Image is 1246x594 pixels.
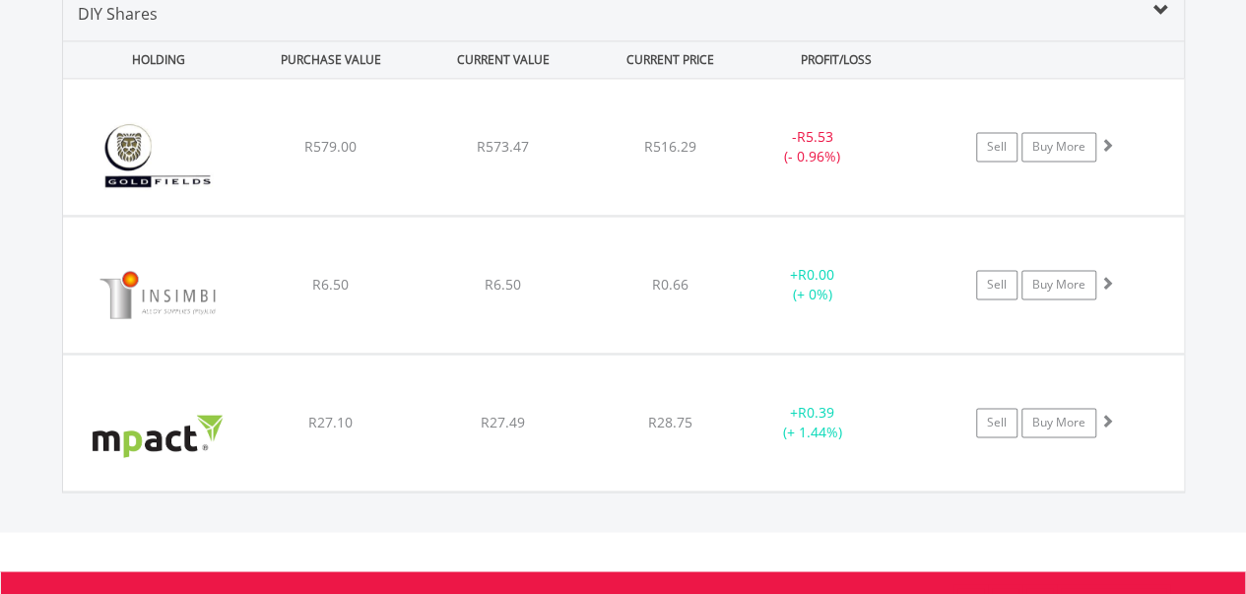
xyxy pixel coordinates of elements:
span: R5.53 [797,127,833,146]
span: R27.10 [308,413,353,431]
img: EQU.ZA.GFI.png [73,103,242,210]
span: R0.39 [798,403,834,422]
div: - (- 0.96%) [739,127,887,166]
div: CURRENT VALUE [420,41,588,78]
div: CURRENT PRICE [591,41,748,78]
div: + (+ 1.44%) [739,403,887,442]
span: R6.50 [485,275,521,294]
span: DIY Shares [78,3,158,25]
span: R516.29 [644,137,696,156]
span: R579.00 [304,137,357,156]
div: HOLDING [64,41,243,78]
a: Buy More [1021,132,1096,162]
a: Sell [976,408,1017,437]
span: R0.00 [798,265,834,284]
span: R0.66 [652,275,689,294]
span: R28.75 [648,413,692,431]
div: PROFIT/LOSS [753,41,921,78]
a: Buy More [1021,270,1096,299]
div: PURCHASE VALUE [247,41,416,78]
span: R573.47 [477,137,529,156]
a: Sell [976,270,1017,299]
img: EQU.ZA.MPT.png [73,379,242,486]
a: Buy More [1021,408,1096,437]
div: + (+ 0%) [739,265,887,304]
img: EQU.ZA.ISB.png [73,241,242,348]
a: Sell [976,132,1017,162]
span: R6.50 [312,275,349,294]
span: R27.49 [481,413,525,431]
